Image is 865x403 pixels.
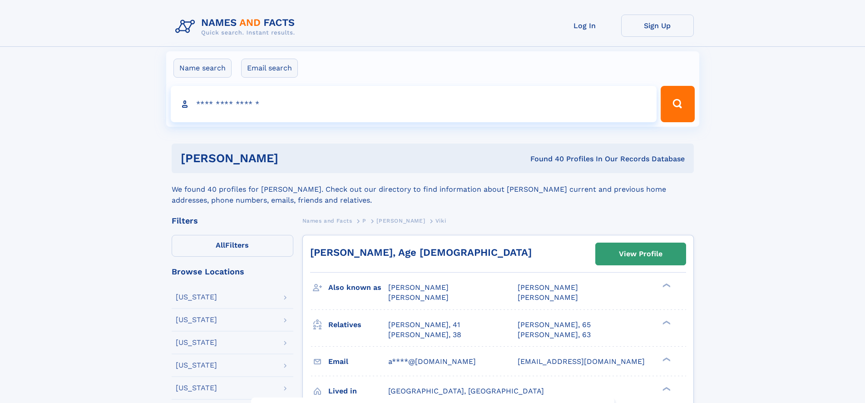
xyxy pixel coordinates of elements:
h3: Email [328,354,388,369]
span: [PERSON_NAME] [388,293,449,302]
div: [US_STATE] [176,294,217,301]
label: Filters [172,235,293,257]
label: Email search [241,59,298,78]
div: ❯ [660,283,671,289]
div: ❯ [660,356,671,362]
a: P [362,215,366,226]
a: [PERSON_NAME], Age [DEMOGRAPHIC_DATA] [310,247,532,258]
span: [PERSON_NAME] [376,218,425,224]
div: [US_STATE] [176,316,217,323]
span: All [216,241,225,249]
span: P [362,218,366,224]
a: [PERSON_NAME] [376,215,425,226]
a: View Profile [596,243,686,265]
h3: Lived in [328,383,388,399]
div: [US_STATE] [176,384,217,392]
div: View Profile [619,244,662,264]
button: Search Button [661,86,694,122]
img: Logo Names and Facts [172,15,302,39]
a: Sign Up [621,15,694,37]
div: ❯ [660,319,671,325]
span: [GEOGRAPHIC_DATA], [GEOGRAPHIC_DATA] [388,387,544,395]
span: [PERSON_NAME] [518,283,578,292]
span: [EMAIL_ADDRESS][DOMAIN_NAME] [518,357,645,366]
div: Browse Locations [172,268,293,276]
a: [PERSON_NAME], 38 [388,330,461,340]
label: Name search [173,59,232,78]
input: search input [171,86,657,122]
h3: Relatives [328,317,388,333]
div: [US_STATE] [176,339,217,346]
h3: Also known as [328,280,388,295]
span: Viki [435,218,446,224]
a: [PERSON_NAME], 41 [388,320,460,330]
div: Found 40 Profiles In Our Records Database [404,154,685,164]
h1: [PERSON_NAME] [181,153,405,164]
span: [PERSON_NAME] [518,293,578,302]
div: We found 40 profiles for [PERSON_NAME]. Check out our directory to find information about [PERSON... [172,173,694,206]
a: [PERSON_NAME], 63 [518,330,591,340]
div: [US_STATE] [176,362,217,369]
a: Names and Facts [302,215,352,226]
div: ❯ [660,386,671,392]
a: Log In [549,15,621,37]
div: Filters [172,217,293,225]
a: [PERSON_NAME], 65 [518,320,591,330]
span: [PERSON_NAME] [388,283,449,292]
